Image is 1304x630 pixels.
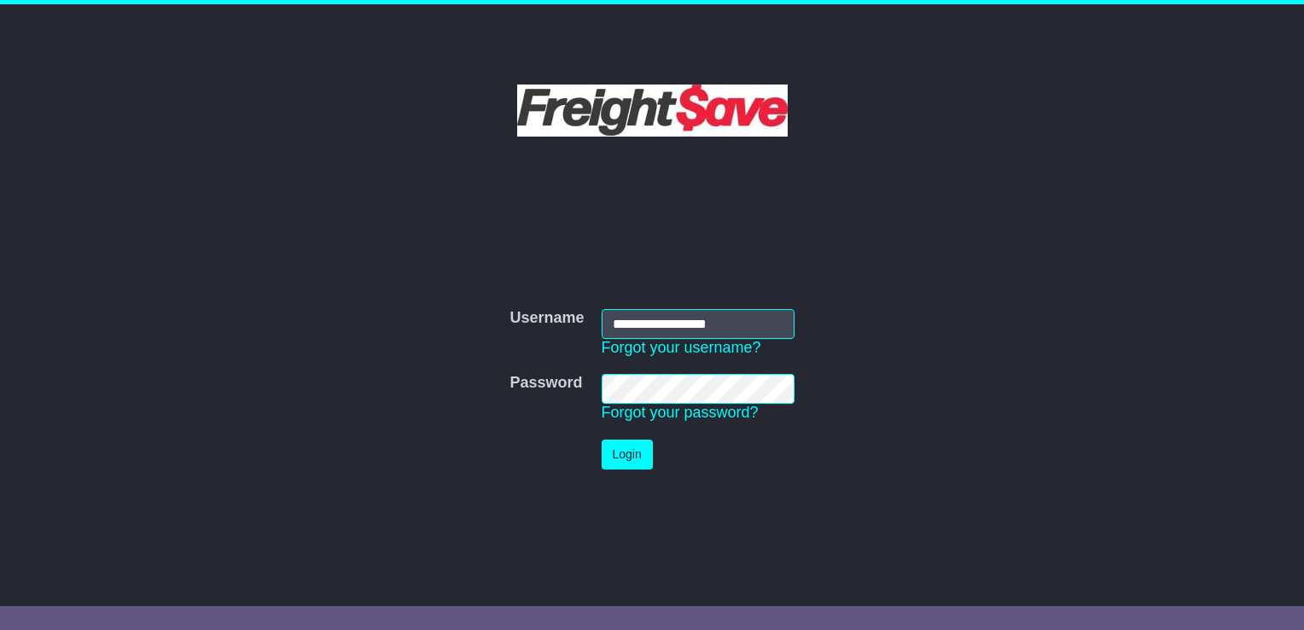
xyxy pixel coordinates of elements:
[602,339,761,356] a: Forgot your username?
[602,440,653,470] button: Login
[602,404,759,421] a: Forgot your password?
[517,85,788,137] img: Freight Save
[509,374,582,393] label: Password
[509,309,584,328] label: Username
